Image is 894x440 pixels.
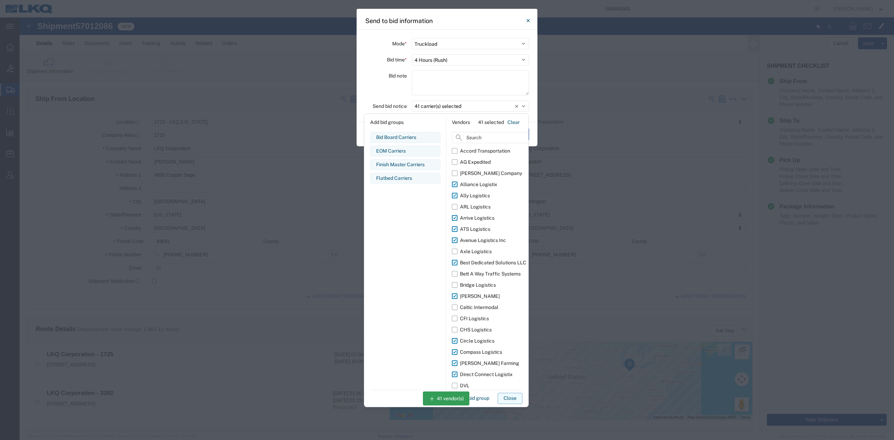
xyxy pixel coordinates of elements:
div: Add bid groups [370,117,440,128]
div: Vendors [452,119,470,126]
label: Mode [392,38,407,49]
button: Close [521,14,535,28]
div: 41 selected [478,119,504,126]
label: Bid time [387,54,407,65]
div: Bid Board Carriers [376,134,434,141]
input: Search [452,132,559,143]
label: Send bid notice [373,101,407,112]
button: 41 carrier(s) selected [412,101,529,112]
h4: Send to bid information [365,16,433,25]
label: Bid note [389,70,407,81]
button: Clear [505,117,522,128]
